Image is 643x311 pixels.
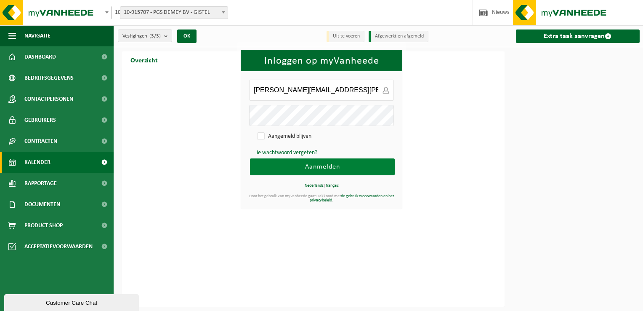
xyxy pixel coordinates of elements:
[24,88,73,110] span: Contactpersonen
[24,194,60,215] span: Documenten
[120,7,228,19] span: 10-915707 - PGS DEMEY BV - GISTEL
[24,25,50,46] span: Navigatie
[310,194,394,203] a: de gebruiksvoorwaarden en het privacybeleid
[241,50,402,71] h1: Inloggen op myVanheede
[241,184,402,188] div: |
[24,215,63,236] span: Product Shop
[120,6,228,19] span: 10-915707 - PGS DEMEY BV - GISTEL
[122,51,166,68] h2: Overzicht
[24,173,57,194] span: Rapportage
[177,29,197,43] button: OK
[24,131,57,152] span: Contracten
[118,29,172,42] button: Vestigingen(3/3)
[24,46,56,67] span: Dashboard
[111,6,112,19] span: 10-915707 - PGS DEMEY BV - GISTEL
[24,236,93,257] span: Acceptatievoorwaarden
[327,31,364,42] li: Uit te voeren
[122,30,161,43] span: Vestigingen
[24,67,74,88] span: Bedrijfsgegevens
[256,150,317,156] a: Je wachtwoord vergeten?
[250,158,395,175] button: Aanmelden
[305,183,324,188] a: Nederlands
[326,183,339,188] a: français
[255,130,317,143] label: Aangemeld blijven
[241,194,402,203] div: Door het gebruik van myVanheede gaat u akkoord met .
[4,292,141,311] iframe: chat widget
[24,110,56,131] span: Gebruikers
[112,7,123,19] span: 10-915707 - PGS DEMEY BV - GISTEL
[369,31,428,42] li: Afgewerkt en afgemeld
[516,29,640,43] a: Extra taak aanvragen
[305,164,340,170] span: Aanmelden
[24,152,50,173] span: Kalender
[249,80,394,101] input: E-mailadres
[149,33,161,39] count: (3/3)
